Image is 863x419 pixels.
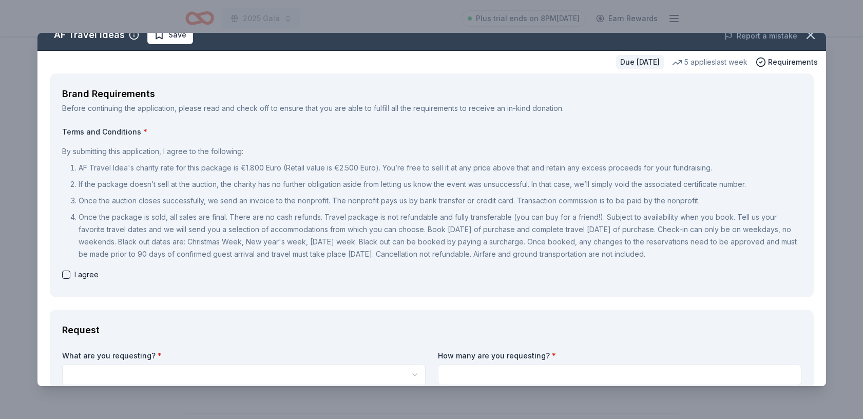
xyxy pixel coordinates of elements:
[79,178,801,191] p: If the package doesn’t sell at the auction, the charity has no further obligation aside from lett...
[62,127,801,137] label: Terms and Conditions
[168,29,186,41] span: Save
[62,322,801,338] div: Request
[62,86,801,102] div: Brand Requirements
[62,145,801,158] p: By submitting this application, I agree to the following:
[62,102,801,115] div: Before continuing the application, please read and check off to ensure that you are able to fulfi...
[79,162,801,174] p: AF Travel Idea's charity rate for this package is €1.800 Euro (Retail value is €2.500 Euro). You’...
[54,27,125,43] div: AF Travel Ideas
[724,30,797,42] button: Report a mistake
[672,56,747,68] div: 5 applies last week
[74,269,99,281] span: I agree
[438,351,801,361] label: How many are you requesting?
[79,211,801,260] p: Once the package is sold, all sales are final. There are no cash refunds. Travel package is not r...
[147,26,193,44] button: Save
[756,56,818,68] button: Requirements
[616,55,664,69] div: Due [DATE]
[79,195,801,207] p: Once the auction closes successfully, we send an invoice to the nonprofit. The nonprofit pays us ...
[768,56,818,68] span: Requirements
[62,351,426,361] label: What are you requesting?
